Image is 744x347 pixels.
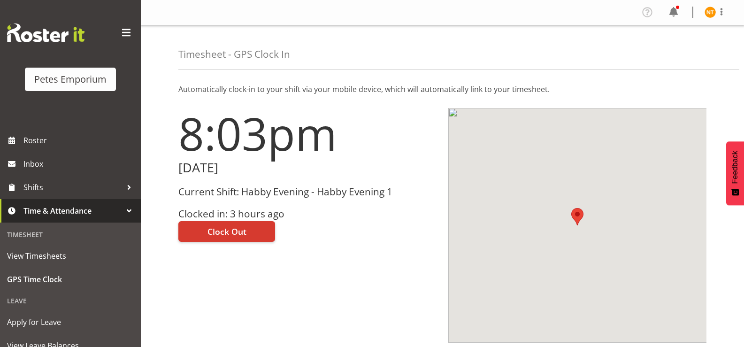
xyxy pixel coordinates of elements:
[2,310,138,334] a: Apply for Leave
[23,157,136,171] span: Inbox
[178,186,437,197] h3: Current Shift: Habby Evening - Habby Evening 1
[2,244,138,268] a: View Timesheets
[7,249,134,263] span: View Timesheets
[178,208,437,219] h3: Clocked in: 3 hours ago
[178,161,437,175] h2: [DATE]
[23,180,122,194] span: Shifts
[178,221,275,242] button: Clock Out
[705,7,716,18] img: nicole-thomson8388.jpg
[7,315,134,329] span: Apply for Leave
[7,272,134,286] span: GPS Time Clock
[178,84,706,95] p: Automatically clock-in to your shift via your mobile device, which will automatically link to you...
[23,133,136,147] span: Roster
[34,72,107,86] div: Petes Emporium
[2,225,138,244] div: Timesheet
[731,151,739,184] span: Feedback
[726,141,744,205] button: Feedback - Show survey
[7,23,84,42] img: Rosterit website logo
[178,49,290,60] h4: Timesheet - GPS Clock In
[178,108,437,159] h1: 8:03pm
[2,291,138,310] div: Leave
[23,204,122,218] span: Time & Attendance
[2,268,138,291] a: GPS Time Clock
[207,225,246,238] span: Clock Out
